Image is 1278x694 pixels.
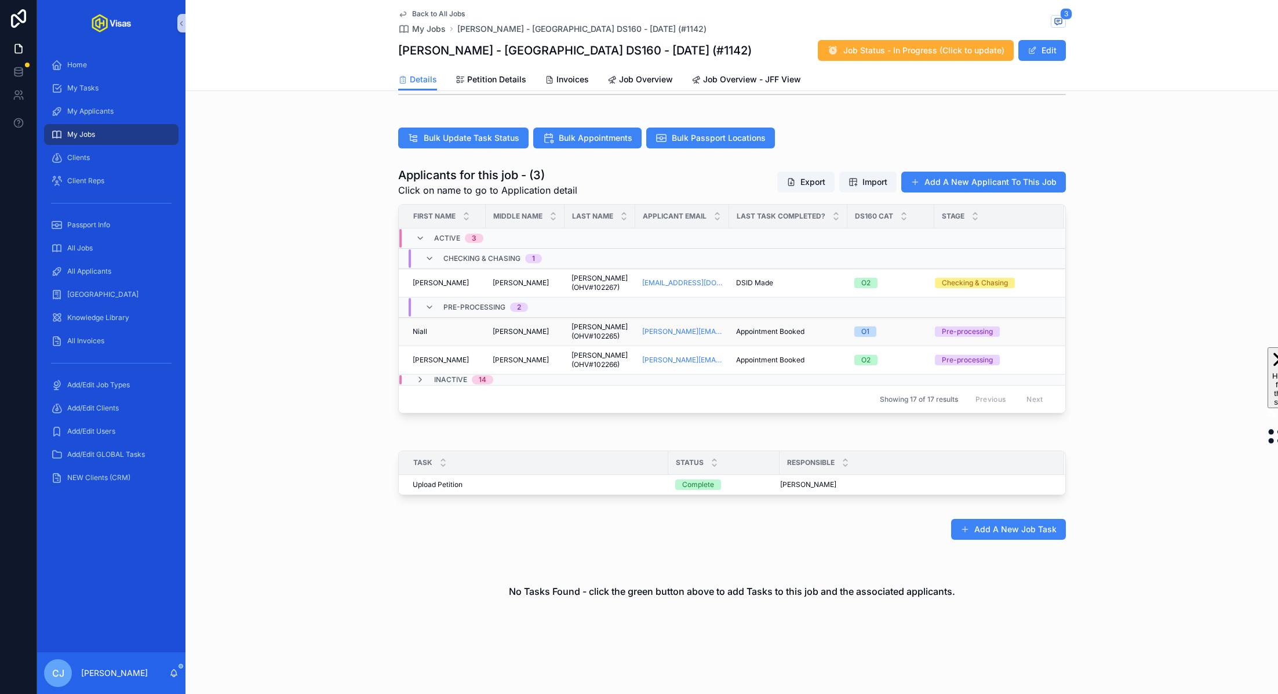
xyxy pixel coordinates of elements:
[787,458,835,467] span: Responsible
[67,404,119,413] span: Add/Edit Clients
[413,480,463,489] span: Upload Petition
[736,355,804,365] span: Appointment Booked
[736,327,840,336] a: Appointment Booked
[67,450,145,459] span: Add/Edit GLOBAL Tasks
[67,244,93,253] span: All Jobs
[52,666,64,680] span: CJ
[509,584,955,598] h2: No Tasks Found - click the green button above to add Tasks to this job and the associated applica...
[44,170,179,191] a: Client Reps
[44,124,179,145] a: My Jobs
[44,307,179,328] a: Knowledge Library
[456,69,526,92] a: Petition Details
[736,278,840,288] a: DSID Made
[467,74,526,85] span: Petition Details
[545,69,589,92] a: Invoices
[862,176,887,188] span: Import
[413,327,427,336] span: Niall
[854,278,927,288] a: O2
[493,212,542,221] span: Middle Name
[92,14,131,32] img: App logo
[424,132,519,144] span: Bulk Update Task Status
[642,278,722,288] a: [EMAIL_ADDRESS][DOMAIN_NAME]
[942,326,993,337] div: Pre-processing
[67,313,129,322] span: Knowledge Library
[951,519,1066,540] button: Add A New Job Task
[607,69,673,92] a: Job Overview
[572,212,613,221] span: Last Name
[479,375,486,384] div: 14
[44,284,179,305] a: [GEOGRAPHIC_DATA]
[398,128,529,148] button: Bulk Update Task Status
[1060,8,1072,20] span: 3
[44,215,179,235] a: Passport Info
[67,176,104,186] span: Client Reps
[691,69,801,92] a: Job Overview - JFF View
[736,355,840,365] a: Appointment Booked
[413,278,469,288] span: [PERSON_NAME]
[855,212,893,221] span: DS160 Cat
[839,172,897,192] button: Import
[44,78,179,99] a: My Tasks
[737,212,825,221] span: Last Task Completed?
[1018,40,1066,61] button: Edit
[646,128,775,148] button: Bulk Passport Locations
[935,278,1050,288] a: Checking & Chasing
[880,395,958,404] span: Showing 17 of 17 results
[559,132,632,144] span: Bulk Appointments
[493,355,549,365] span: [PERSON_NAME]
[44,54,179,75] a: Home
[672,132,766,144] span: Bulk Passport Locations
[398,183,577,197] span: Click on name to go to Application detail
[682,479,714,490] div: Complete
[412,9,465,19] span: Back to All Jobs
[67,473,130,482] span: NEW Clients (CRM)
[413,212,456,221] span: First Name
[571,322,628,341] a: [PERSON_NAME] (OHV#102265)
[901,172,1066,192] button: Add A New Applicant To This Job
[44,101,179,122] a: My Applicants
[443,303,505,312] span: Pre-processing
[44,147,179,168] a: Clients
[443,254,520,263] span: Checking & Chasing
[861,355,871,365] div: O2
[642,327,722,336] a: [PERSON_NAME][EMAIL_ADDRESS][DOMAIN_NAME]
[571,351,628,369] a: [PERSON_NAME] (OHV#102266)
[44,444,179,465] a: Add/Edit GLOBAL Tasks
[493,355,558,365] a: [PERSON_NAME]
[493,278,549,288] span: [PERSON_NAME]
[736,278,773,288] span: DSID Made
[517,303,521,312] div: 2
[571,274,628,292] a: [PERSON_NAME] (OHV#102267)
[472,234,476,243] div: 3
[44,330,179,351] a: All Invoices
[67,153,90,162] span: Clients
[854,355,927,365] a: O2
[736,327,804,336] span: Appointment Booked
[67,83,99,93] span: My Tasks
[642,355,722,365] a: [PERSON_NAME][EMAIL_ADDRESS][DOMAIN_NAME]
[67,220,110,230] span: Passport Info
[777,172,835,192] button: Export
[81,667,148,679] p: [PERSON_NAME]
[398,9,465,19] a: Back to All Jobs
[434,234,460,243] span: Active
[44,398,179,419] a: Add/Edit Clients
[457,23,707,35] a: [PERSON_NAME] - [GEOGRAPHIC_DATA] DS160 - [DATE] (#1142)
[413,355,469,365] span: [PERSON_NAME]
[413,278,479,288] a: [PERSON_NAME]
[410,74,437,85] span: Details
[643,212,707,221] span: Applicant Email
[703,74,801,85] span: Job Overview - JFF View
[818,40,1014,61] button: Job Status - In Progress (Click to update)
[780,480,836,489] span: [PERSON_NAME]
[854,326,927,337] a: O1
[67,336,104,346] span: All Invoices
[843,45,1004,56] span: Job Status - In Progress (Click to update)
[493,327,558,336] a: [PERSON_NAME]
[44,375,179,395] a: Add/Edit Job Types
